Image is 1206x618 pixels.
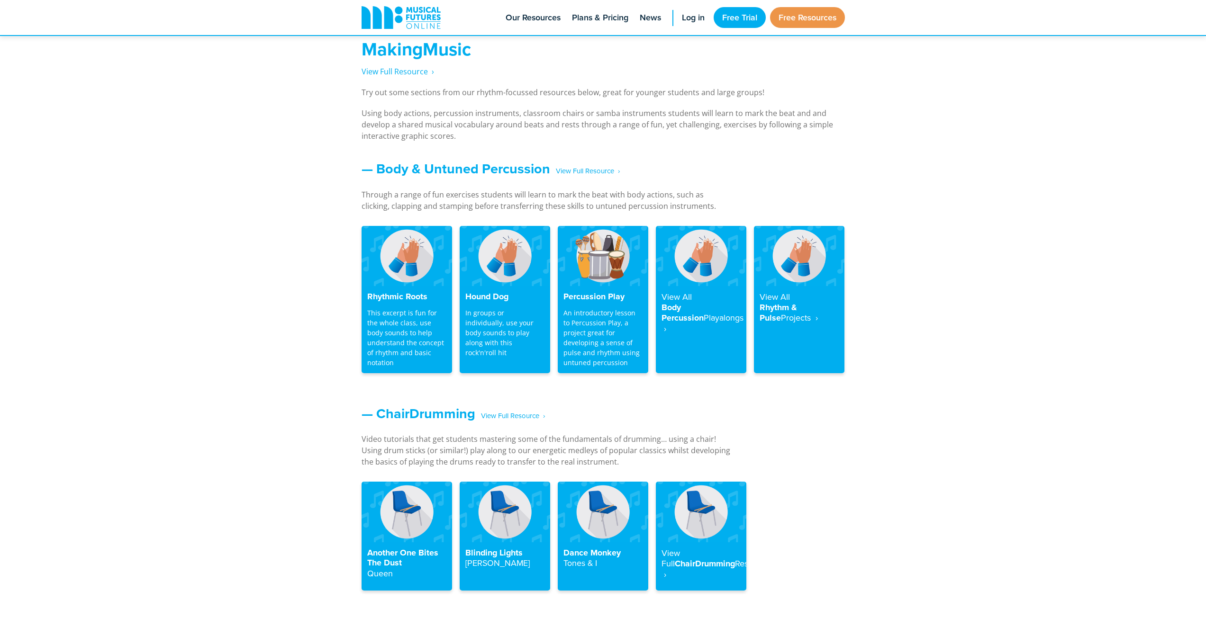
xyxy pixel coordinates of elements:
span: News [640,11,661,24]
a: Blinding Lights[PERSON_NAME] [460,482,550,591]
strong: Resource ‎ › [662,557,770,580]
a: Free Trial [714,7,766,28]
p: Using body actions, percussion instruments, classroom chairs or samba instruments students will l... [362,107,845,142]
strong: View Full [662,547,680,570]
span: Plans & Pricing [572,11,628,24]
a: Percussion Play An introductory lesson to Percussion Play, a project great for developing a sense... [558,226,648,373]
h4: Percussion Play [563,292,643,302]
strong: [PERSON_NAME] [465,557,530,569]
a: Free Resources [770,7,845,28]
strong: Projects ‎ › [781,312,818,323]
p: This excerpt is fun for the whole class, use body sounds to help understand the concept of rhythm... [367,308,446,367]
h4: Body Percussion [662,292,741,334]
h4: Blinding Lights [465,548,544,569]
a: View FullChairDrummingResource ‎ › [656,482,746,591]
span: ‎ ‎ ‎ View Full Resource‎‏‏‎ ‎ › [475,408,545,424]
a: Rhythmic Roots This excerpt is fun for the whole class, use body sounds to help understand the co... [362,226,452,373]
h4: Dance Monkey [563,548,643,569]
strong: MakingMusic [362,36,471,62]
p: Through a range of fun exercises students will learn to mark the beat with body actions, such as ... [362,189,731,212]
strong: Queen [367,567,393,579]
a: View AllBody PercussionPlayalongs ‎ › [656,226,746,373]
h4: Another One Bites The Dust [367,548,446,579]
p: Try out some sections from our rhythm-focussed resources below, great for younger students and la... [362,87,845,98]
p: In groups or individually, use your body sounds to play along with this rock'n'roll hit [465,308,544,358]
a: View AllRhythm & PulseProjects ‎ › [754,226,844,373]
span: Our Resources [506,11,561,24]
a: — Body & Untuned Percussion‎ ‎ ‎ View Full Resource‎‏‏‎ ‎ › [362,159,620,179]
strong: View All [662,291,692,303]
strong: View All [760,291,790,303]
span: ‎ ‎ ‎ View Full Resource‎‏‏‎ ‎ › [550,163,620,179]
a: Dance MonkeyTones & I [558,482,648,591]
a: — ChairDrumming‎ ‎ ‎ View Full Resource‎‏‏‎ ‎ › [362,403,545,423]
h4: ChairDrumming [662,548,741,580]
h4: Rhythmic Roots [367,292,446,302]
h4: Hound Dog [465,292,544,302]
a: View Full Resource‎‏‏‎ ‎ › [362,66,434,77]
a: Another One Bites The DustQueen [362,482,452,591]
span: Log in [682,11,705,24]
a: Hound Dog In groups or individually, use your body sounds to play along with this rock'n'roll hit [460,226,550,373]
p: An introductory lesson to Percussion Play, a project great for developing a sense of pulse and rh... [563,308,643,367]
strong: Tones & I [563,557,597,569]
strong: Playalongs ‎ › [662,312,744,334]
p: Video tutorials that get students mastering some of the fundamentals of drumming… using a chair! ... [362,433,731,467]
h4: Rhythm & Pulse [760,292,839,323]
